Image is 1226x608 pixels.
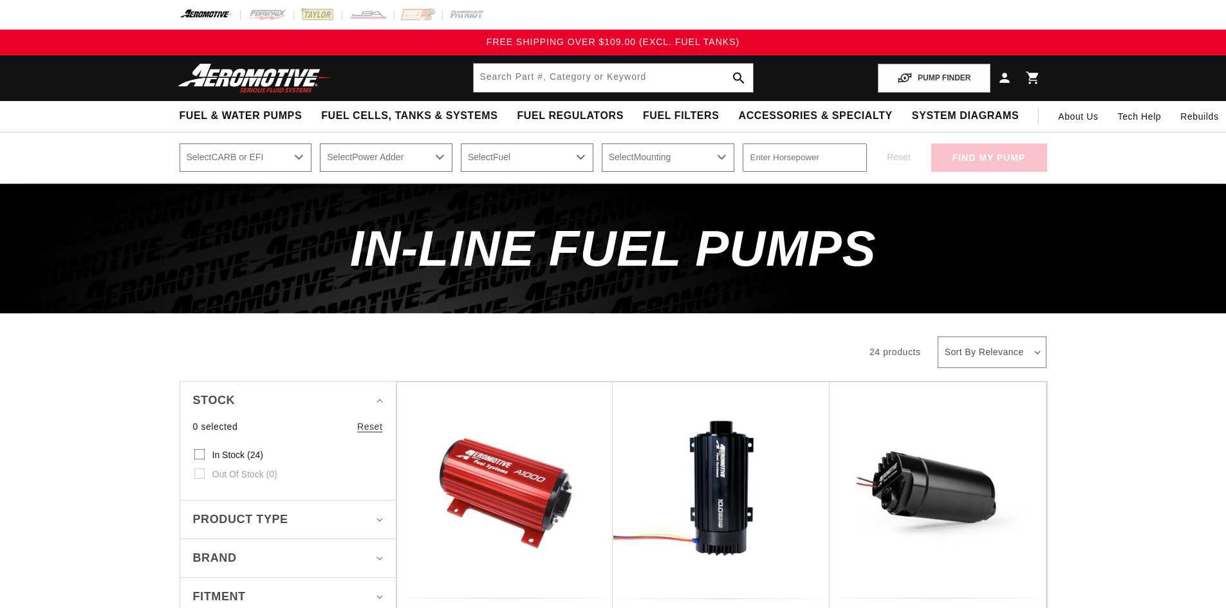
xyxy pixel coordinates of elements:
summary: System Diagrams [902,101,1028,131]
select: Power Adder [320,143,452,172]
input: Enter Horsepower [743,143,867,172]
select: Mounting [602,143,734,172]
span: Fitment [193,587,246,606]
span: 24 products [869,347,921,357]
span: System Diagrams [912,109,1019,123]
button: search button [725,64,753,92]
summary: Fuel & Water Pumps [170,101,312,131]
span: In stock (24) [212,449,263,461]
span: Stock [193,391,236,410]
span: FREE SHIPPING OVER $109.00 (EXCL. FUEL TANKS) [487,37,739,47]
span: Brand [193,549,237,567]
summary: Product type (0 selected) [193,501,383,539]
summary: Accessories & Specialty [729,101,902,131]
summary: Tech Help [1108,101,1171,132]
button: PUMP FINDER [878,64,990,93]
span: 0 selected [193,419,238,434]
select: Fuel [461,143,593,172]
span: Out of stock (0) [212,468,277,480]
input: Search by Part Number, Category or Keyword [474,64,753,92]
span: Fuel Regulators [517,109,623,123]
summary: Brand (0 selected) [193,539,383,577]
a: About Us [1048,101,1108,132]
a: Reset [357,419,383,434]
span: Accessories & Specialty [739,109,893,123]
span: Product type [193,510,288,529]
span: Rebuilds [1180,109,1218,124]
summary: Fuel Filters [633,101,729,131]
span: Fuel & Water Pumps [180,109,302,123]
summary: Fuel Regulators [507,101,633,131]
span: Tech Help [1118,109,1162,124]
span: Fuel Filters [643,109,720,123]
span: Fuel Cells, Tanks & Systems [321,109,497,123]
summary: Fuel Cells, Tanks & Systems [311,101,507,131]
select: CARB or EFI [180,143,312,172]
span: In-Line Fuel Pumps [350,220,877,277]
img: Aeromotive [174,63,335,93]
span: About Us [1058,111,1098,122]
summary: Stock (0 selected) [193,382,383,419]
